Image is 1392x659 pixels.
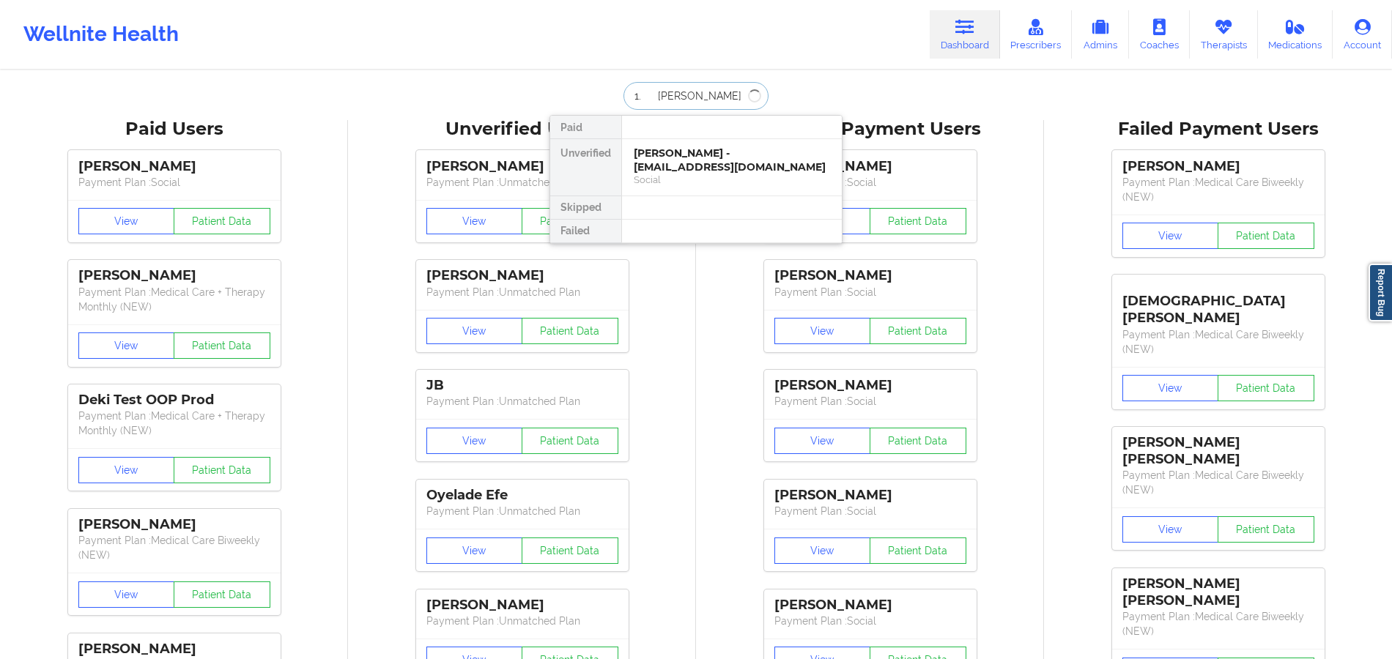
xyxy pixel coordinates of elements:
div: [PERSON_NAME] [426,597,618,614]
button: Patient Data [870,318,966,344]
button: Patient Data [522,537,618,564]
button: View [774,318,871,344]
div: [PERSON_NAME] - [EMAIL_ADDRESS][DOMAIN_NAME] [634,146,830,174]
p: Payment Plan : Unmatched Plan [426,504,618,518]
a: Report Bug [1369,264,1392,321]
button: Patient Data [174,208,270,234]
div: [PERSON_NAME] [774,158,966,175]
button: View [774,428,871,454]
div: [PERSON_NAME] [426,158,618,175]
div: [PERSON_NAME] [78,641,270,658]
div: Paid Users [10,118,338,141]
button: View [426,537,523,564]
p: Payment Plan : Medical Care Biweekly (NEW) [1122,175,1314,204]
div: [PERSON_NAME] [78,516,270,533]
button: View [1122,375,1219,401]
div: Failed Payment Users [1054,118,1382,141]
div: Deki Test OOP Prod [78,392,270,409]
div: Unverified [550,139,621,196]
button: View [78,581,175,608]
button: View [78,457,175,483]
div: [PERSON_NAME] [78,267,270,284]
p: Payment Plan : Social [774,504,966,518]
button: View [78,332,175,359]
button: Patient Data [522,428,618,454]
button: Patient Data [174,457,270,483]
button: View [426,318,523,344]
p: Payment Plan : Medical Care Biweekly (NEW) [78,533,270,562]
a: Coaches [1129,10,1190,59]
div: Paid [550,116,621,139]
div: [PERSON_NAME] [774,377,966,394]
div: [PERSON_NAME] [774,597,966,614]
button: Patient Data [522,318,618,344]
a: Account [1333,10,1392,59]
div: [PERSON_NAME] [78,158,270,175]
a: Medications [1258,10,1333,59]
div: Skipped Payment Users [706,118,1034,141]
div: Oyelade Efe [426,487,618,504]
p: Payment Plan : Social [774,285,966,299]
button: Patient Data [174,332,270,359]
div: [PERSON_NAME] [PERSON_NAME] [1122,434,1314,468]
div: [PERSON_NAME] [PERSON_NAME] [1122,576,1314,609]
p: Payment Plan : Unmatched Plan [426,175,618,190]
button: Patient Data [1218,516,1314,543]
button: View [774,537,871,564]
a: Dashboard [930,10,1000,59]
p: Payment Plan : Social [774,394,966,409]
p: Payment Plan : Unmatched Plan [426,394,618,409]
div: [DEMOGRAPHIC_DATA][PERSON_NAME] [1122,282,1314,327]
button: View [1122,516,1219,543]
p: Payment Plan : Unmatched Plan [426,285,618,299]
button: Patient Data [1218,223,1314,249]
a: Admins [1072,10,1129,59]
p: Payment Plan : Medical Care + Therapy Monthly (NEW) [78,409,270,438]
div: [PERSON_NAME] [774,267,966,284]
div: [PERSON_NAME] [774,487,966,504]
div: [PERSON_NAME] [1122,158,1314,175]
p: Payment Plan : Social [78,175,270,190]
button: Patient Data [174,581,270,608]
button: Patient Data [1218,375,1314,401]
a: Therapists [1190,10,1258,59]
button: View [78,208,175,234]
button: Patient Data [870,537,966,564]
button: Patient Data [870,428,966,454]
button: View [1122,223,1219,249]
div: Social [634,174,830,186]
p: Payment Plan : Medical Care Biweekly (NEW) [1122,468,1314,497]
p: Payment Plan : Medical Care Biweekly (NEW) [1122,327,1314,357]
div: Unverified Users [358,118,686,141]
p: Payment Plan : Unmatched Plan [426,614,618,628]
div: Failed [550,220,621,243]
div: Skipped [550,196,621,220]
button: Patient Data [870,208,966,234]
div: [PERSON_NAME] [426,267,618,284]
p: Payment Plan : Social [774,175,966,190]
p: Payment Plan : Social [774,614,966,628]
p: Payment Plan : Medical Care Biweekly (NEW) [1122,609,1314,638]
p: Payment Plan : Medical Care + Therapy Monthly (NEW) [78,285,270,314]
div: JB [426,377,618,394]
button: Patient Data [522,208,618,234]
button: View [426,428,523,454]
a: Prescribers [1000,10,1073,59]
button: View [426,208,523,234]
